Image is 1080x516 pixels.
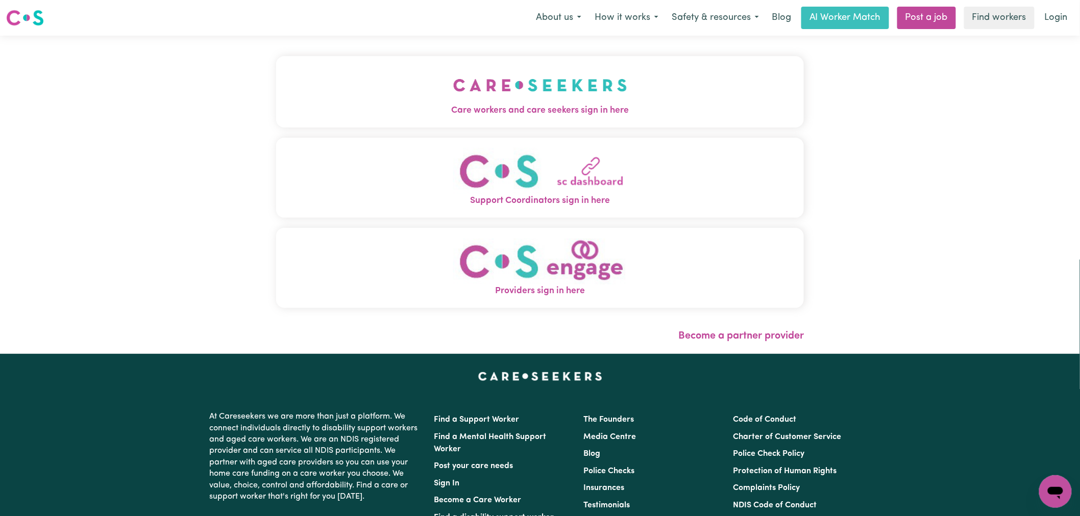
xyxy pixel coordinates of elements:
[209,407,422,506] p: At Careseekers we are more than just a platform. We connect individuals directly to disability su...
[583,484,624,492] a: Insurances
[733,467,837,475] a: Protection of Human Rights
[276,56,804,127] button: Care workers and care seekers sign in here
[964,7,1035,29] a: Find workers
[583,433,636,441] a: Media Centre
[583,416,634,424] a: The Founders
[733,450,805,458] a: Police Check Policy
[434,433,546,453] a: Find a Mental Health Support Worker
[434,416,519,424] a: Find a Support Worker
[733,433,842,441] a: Charter of Customer Service
[276,104,804,117] span: Care workers and care seekers sign in here
[583,501,630,509] a: Testimonials
[678,331,804,341] a: Become a partner provider
[733,501,817,509] a: NDIS Code of Conduct
[434,479,459,487] a: Sign In
[801,7,889,29] a: AI Worker Match
[276,285,804,298] span: Providers sign in here
[733,416,797,424] a: Code of Conduct
[588,7,665,29] button: How it works
[733,484,800,492] a: Complaints Policy
[583,467,634,475] a: Police Checks
[1039,7,1074,29] a: Login
[276,194,804,208] span: Support Coordinators sign in here
[6,6,44,30] a: Careseekers logo
[478,372,602,380] a: Careseekers home page
[434,496,521,504] a: Become a Care Worker
[6,9,44,27] img: Careseekers logo
[583,450,600,458] a: Blog
[434,462,513,470] a: Post your care needs
[665,7,766,29] button: Safety & resources
[276,138,804,218] button: Support Coordinators sign in here
[1039,475,1072,508] iframe: Button to launch messaging window
[766,7,797,29] a: Blog
[276,228,804,308] button: Providers sign in here
[529,7,588,29] button: About us
[897,7,956,29] a: Post a job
